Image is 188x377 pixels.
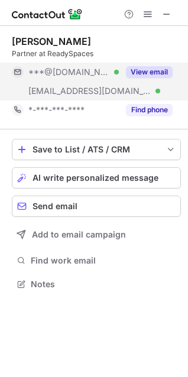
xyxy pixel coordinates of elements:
button: AI write personalized message [12,167,181,188]
span: Notes [31,279,176,290]
button: save-profile-one-click [12,139,181,160]
button: Reveal Button [126,104,173,116]
button: Find work email [12,252,181,269]
span: ***@[DOMAIN_NAME] [28,67,110,77]
div: [PERSON_NAME] [12,35,91,47]
span: Find work email [31,255,176,266]
button: Reveal Button [126,66,173,78]
div: Partner at ReadySpaces [12,48,181,59]
div: Save to List / ATS / CRM [33,145,160,154]
span: Send email [33,201,77,211]
button: Send email [12,196,181,217]
button: Notes [12,276,181,292]
img: ContactOut v5.3.10 [12,7,83,21]
button: Add to email campaign [12,224,181,245]
span: [EMAIL_ADDRESS][DOMAIN_NAME] [28,86,151,96]
span: Add to email campaign [32,230,126,239]
span: AI write personalized message [33,173,158,183]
